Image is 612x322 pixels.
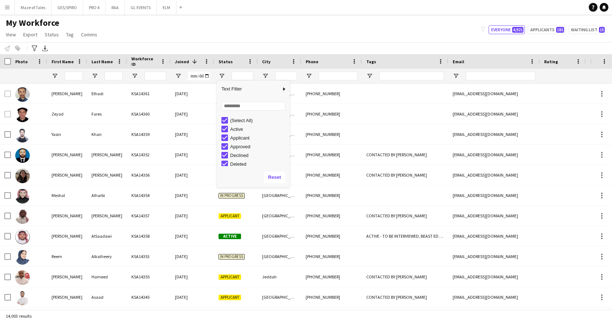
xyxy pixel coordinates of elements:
div: Column Filter [217,81,290,188]
div: [PERSON_NAME] [47,84,87,104]
button: Open Filter Menu [453,73,459,79]
div: [PHONE_NUMBER] [301,124,362,144]
button: Open Filter Menu [306,73,312,79]
span: Joined [175,59,189,64]
span: Email [453,59,464,64]
div: [DATE] [171,104,214,124]
img: Reem Alkatheery [15,250,30,265]
div: [DATE] [171,165,214,185]
span: Status [219,59,233,64]
input: Status Filter Input [232,72,253,80]
div: Jeddah [258,267,301,287]
div: KSA14356 [127,165,171,185]
div: [EMAIL_ADDRESS][DOMAIN_NAME] [448,267,540,287]
div: [PHONE_NUMBER] [301,246,362,266]
button: Open Filter Menu [366,73,373,79]
div: [EMAIL_ADDRESS][DOMAIN_NAME] [448,104,540,124]
div: [EMAIL_ADDRESS][DOMAIN_NAME] [448,206,540,226]
span: In progress [219,193,245,198]
button: Waiting list15 [568,25,606,34]
div: KSA14353 [127,246,171,266]
span: Status [45,31,59,38]
div: [PHONE_NUMBER] [301,267,362,287]
div: [EMAIL_ADDRESS][DOMAIN_NAME] [448,185,540,205]
div: [PHONE_NUMBER] [301,185,362,205]
div: [PERSON_NAME] [47,287,87,307]
div: CONTACTED BY [PERSON_NAME] [362,267,448,287]
div: KSA14354 [127,185,171,205]
button: Open Filter Menu [262,73,269,79]
div: Active [230,126,287,132]
div: [PHONE_NUMBER] [301,104,362,124]
div: KSA14360 [127,104,171,124]
div: [PHONE_NUMBER] [301,145,362,165]
div: [DATE] [171,287,214,307]
div: [GEOGRAPHIC_DATA] [258,206,301,226]
div: [PHONE_NUMBER] [301,287,362,307]
button: ELM [157,0,176,15]
div: Elhadi [87,84,127,104]
div: Zeyad [47,104,87,124]
div: Alkatheery [87,246,127,266]
div: [EMAIL_ADDRESS][DOMAIN_NAME] [448,246,540,266]
button: Open Filter Menu [219,73,225,79]
img: Nader AlSaadawi [15,230,30,244]
span: Rating [544,59,558,64]
div: Hameed [87,267,127,287]
span: 181 [556,27,564,33]
div: KSA14352 [127,145,171,165]
div: Alharbi [87,185,127,205]
div: [DATE] [171,124,214,144]
input: Email Filter Input [466,72,535,80]
input: Row Selection is disabled for this row (unchecked) [4,111,11,117]
div: [PERSON_NAME] [47,145,87,165]
div: [EMAIL_ADDRESS][DOMAIN_NAME] [448,84,540,104]
img: Meshal Alharbi [15,189,30,204]
div: [EMAIL_ADDRESS][DOMAIN_NAME] [448,124,540,144]
div: KSA14361 [127,84,171,104]
div: Deleted [230,161,287,167]
div: [GEOGRAPHIC_DATA] [258,226,301,246]
a: Status [42,30,62,39]
div: [PHONE_NUMBER] [301,84,362,104]
span: Applicant [219,213,241,219]
input: First Name Filter Input [65,72,83,80]
div: [GEOGRAPHIC_DATA] [258,287,301,307]
div: Approved [230,144,287,149]
div: [EMAIL_ADDRESS][DOMAIN_NAME] [448,165,540,185]
div: [EMAIL_ADDRESS][DOMAIN_NAME] [448,145,540,165]
span: Applicant [219,274,241,280]
button: Open Filter Menu [131,73,138,79]
div: KSA14359 [127,124,171,144]
img: Zishan Hameed [15,270,30,285]
span: Comms [81,31,97,38]
div: Asaad [87,287,127,307]
button: Reset [264,172,285,183]
img: Habib Ullah [15,148,30,163]
input: Tags Filter Input [379,72,444,80]
div: [DATE] [171,84,214,104]
div: [DATE] [171,185,214,205]
div: [EMAIL_ADDRESS][DOMAIN_NAME] [448,226,540,246]
div: [DATE] [171,226,214,246]
app-action-btn: Advanced filters [30,44,39,53]
div: CONTACTED BY [PERSON_NAME] [362,206,448,226]
div: [PERSON_NAME] [87,206,127,226]
img: Abdullah Asaad [15,291,30,305]
div: [GEOGRAPHIC_DATA] [258,185,301,205]
button: PRO 4 [83,0,106,15]
div: Applicant [230,135,287,141]
div: [DATE] [171,246,214,266]
div: [DATE] [171,267,214,287]
span: Export [23,31,37,38]
div: [EMAIL_ADDRESS][DOMAIN_NAME] [448,287,540,307]
input: City Filter Input [275,72,297,80]
img: Mohamed Fatih [15,209,30,224]
span: Tag [66,31,74,38]
div: ACTIVE - TO BE INTERVIEWED, BEAST ED TRAINING, CONTACTED BY [PERSON_NAME] [362,226,448,246]
input: Joined Filter Input [188,72,210,80]
span: Workforce ID [131,56,158,67]
input: Row Selection is disabled for this row (unchecked) [4,90,11,97]
a: Tag [63,30,77,39]
input: Last Name Filter Input [105,72,123,80]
